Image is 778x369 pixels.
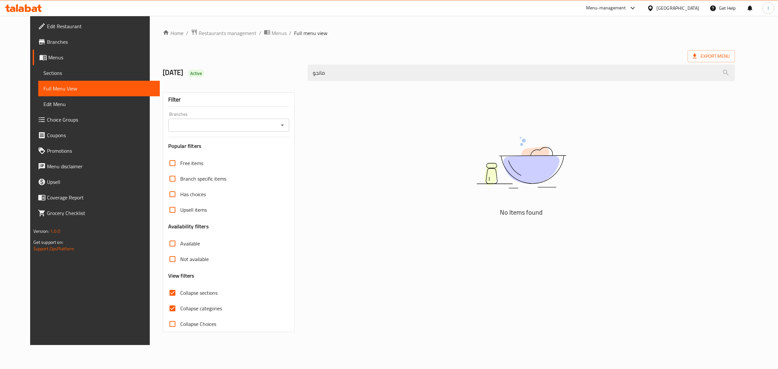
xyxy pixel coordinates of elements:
[294,29,327,37] span: Full menu view
[199,29,256,37] span: Restaurants management
[33,159,160,174] a: Menu disclaimer
[768,5,769,12] span: I
[693,52,730,60] span: Export Menu
[180,159,203,167] span: Free items
[180,320,216,328] span: Collapse Choices
[168,272,194,280] h3: View filters
[264,29,287,37] a: Menus
[47,162,155,170] span: Menu disclaimer
[440,207,602,218] h5: No Items found
[47,38,155,46] span: Branches
[48,54,155,61] span: Menus
[168,93,289,107] div: Filter
[47,116,155,124] span: Choice Groups
[163,29,183,37] a: Home
[33,127,160,143] a: Coupons
[180,240,200,247] span: Available
[33,244,75,253] a: Support.OpsPlatform
[308,65,735,81] input: search
[688,50,735,62] span: Export Menu
[33,227,49,235] span: Version:
[33,50,160,65] a: Menus
[47,178,155,186] span: Upsell
[272,29,287,37] span: Menus
[656,5,699,12] div: [GEOGRAPHIC_DATA]
[33,205,160,221] a: Grocery Checklist
[38,81,160,96] a: Full Menu View
[168,142,289,150] h3: Popular filters
[180,255,209,263] span: Not available
[33,34,160,50] a: Branches
[278,121,287,130] button: Open
[440,120,602,206] img: dish.svg
[186,29,188,37] li: /
[47,209,155,217] span: Grocery Checklist
[180,190,206,198] span: Has choices
[33,190,160,205] a: Coverage Report
[47,22,155,30] span: Edit Restaurant
[163,68,300,77] h2: [DATE]
[38,65,160,81] a: Sections
[191,29,256,37] a: Restaurants management
[38,96,160,112] a: Edit Menu
[180,289,218,297] span: Collapse sections
[33,174,160,190] a: Upsell
[168,223,209,230] h3: Availability filters
[33,18,160,34] a: Edit Restaurant
[188,70,205,77] span: Active
[47,194,155,201] span: Coverage Report
[50,227,60,235] span: 1.0.0
[33,112,160,127] a: Choice Groups
[33,143,160,159] a: Promotions
[43,100,155,108] span: Edit Menu
[163,29,735,37] nav: breadcrumb
[180,206,207,214] span: Upsell items
[586,4,626,12] div: Menu-management
[188,69,205,77] div: Active
[180,304,222,312] span: Collapse categories
[47,147,155,155] span: Promotions
[43,69,155,77] span: Sections
[289,29,291,37] li: /
[33,238,63,246] span: Get support on:
[180,175,226,183] span: Branch specific items
[47,131,155,139] span: Coupons
[43,85,155,92] span: Full Menu View
[259,29,261,37] li: /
